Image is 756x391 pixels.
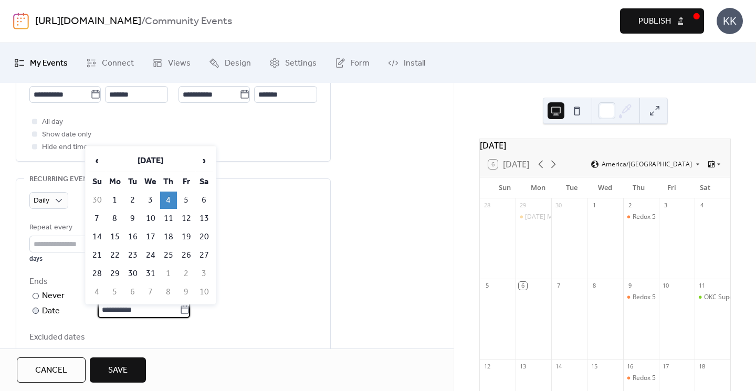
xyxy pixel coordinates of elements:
td: 19 [178,228,195,246]
div: 1 [590,202,598,209]
span: America/[GEOGRAPHIC_DATA] [602,161,692,167]
div: 10 [662,282,670,290]
th: We [142,173,159,191]
div: Never [42,290,65,302]
span: ‹ [89,150,105,171]
span: Connect [102,55,134,71]
div: [DATE] [480,139,730,152]
td: 5 [107,283,123,301]
td: 21 [89,247,106,264]
td: 9 [124,210,141,227]
td: 24 [142,247,159,264]
td: 31 [142,265,159,282]
span: Views [168,55,191,71]
div: 7 [554,282,562,290]
span: My Events [30,55,68,71]
div: 9 [626,282,634,290]
span: › [196,150,212,171]
div: [DATE] Motivational Webinar [525,213,610,221]
th: Th [160,173,177,191]
div: 16 [626,362,634,370]
div: Tue [555,177,589,198]
td: 16 [124,228,141,246]
div: Redox 5 [633,213,656,221]
td: 25 [160,247,177,264]
div: Ends [29,276,315,288]
td: 22 [107,247,123,264]
div: Redox 5 [633,374,656,383]
td: 28 [89,265,106,282]
td: 30 [124,265,141,282]
div: Wed [589,177,622,198]
div: KK [717,8,743,34]
div: 5 [483,282,491,290]
td: 4 [89,283,106,301]
a: Cancel [17,357,86,383]
a: Connect [78,47,142,79]
b: Community Events [145,12,232,31]
button: Save [90,357,146,383]
div: 28 [483,202,491,209]
a: Settings [261,47,324,79]
span: Recurring event [29,173,93,186]
span: Show date only [42,129,91,141]
div: Monday Motivational Webinar [516,213,551,221]
div: 17 [662,362,670,370]
span: All day [42,116,63,129]
a: Design [201,47,259,79]
div: Redox 5 [633,293,656,302]
div: 11 [698,282,706,290]
div: 3 [662,202,670,209]
td: 14 [89,228,106,246]
td: 5 [178,192,195,209]
div: 18 [698,362,706,370]
div: Sat [688,177,722,198]
div: Date [42,304,190,318]
td: 27 [196,247,213,264]
span: Hide end time [42,141,88,154]
td: 2 [124,192,141,209]
td: 29 [107,265,123,282]
div: Fri [655,177,689,198]
td: 9 [178,283,195,301]
td: 10 [196,283,213,301]
div: days [29,255,111,263]
span: Daily [34,194,49,208]
b: / [141,12,145,31]
td: 11 [160,210,177,227]
td: 10 [142,210,159,227]
td: 13 [196,210,213,227]
td: 18 [160,228,177,246]
div: 2 [626,202,634,209]
div: 6 [519,282,527,290]
td: 2 [178,265,195,282]
td: 23 [124,247,141,264]
td: 8 [160,283,177,301]
td: 30 [89,192,106,209]
button: Publish [620,8,704,34]
div: 14 [554,362,562,370]
div: 15 [590,362,598,370]
th: Tu [124,173,141,191]
span: Settings [285,55,317,71]
a: [URL][DOMAIN_NAME] [35,12,141,31]
span: Publish [638,15,671,28]
td: 26 [178,247,195,264]
div: Redox 5 [623,293,659,302]
span: Form [351,55,370,71]
td: 1 [160,265,177,282]
th: Fr [178,173,195,191]
a: Views [144,47,198,79]
img: logo [13,13,29,29]
td: 15 [107,228,123,246]
div: 4 [698,202,706,209]
span: Design [225,55,251,71]
div: Sun [488,177,522,198]
td: 1 [107,192,123,209]
div: 8 [590,282,598,290]
a: My Events [6,47,76,79]
td: 12 [178,210,195,227]
div: Redox 5 [623,374,659,383]
th: Sa [196,173,213,191]
div: Mon [522,177,555,198]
